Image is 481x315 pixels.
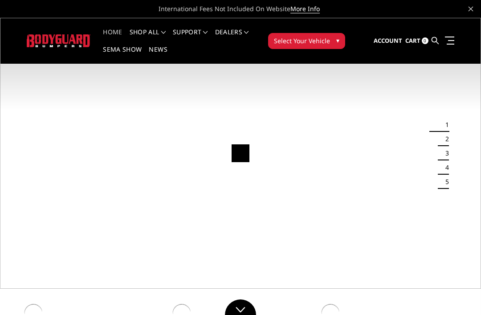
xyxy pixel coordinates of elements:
img: BODYGUARD BUMPERS [27,34,90,47]
span: Select Your Vehicle [274,36,330,45]
span: ▾ [336,36,339,45]
button: 4 of 5 [440,160,449,175]
span: 0 [422,37,428,44]
a: Cart 0 [405,29,428,53]
a: Support [173,29,208,46]
button: 1 of 5 [440,118,449,132]
a: shop all [130,29,166,46]
a: Click to Down [225,299,256,315]
span: Account [374,37,402,45]
a: News [149,46,167,64]
button: 3 of 5 [440,146,449,160]
a: SEMA Show [103,46,142,64]
a: Dealers [215,29,249,46]
span: Cart [405,37,420,45]
button: Select Your Vehicle [268,33,345,49]
a: Home [103,29,122,46]
a: More Info [290,4,320,13]
button: 5 of 5 [440,175,449,189]
a: Account [374,29,402,53]
button: 2 of 5 [440,132,449,146]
